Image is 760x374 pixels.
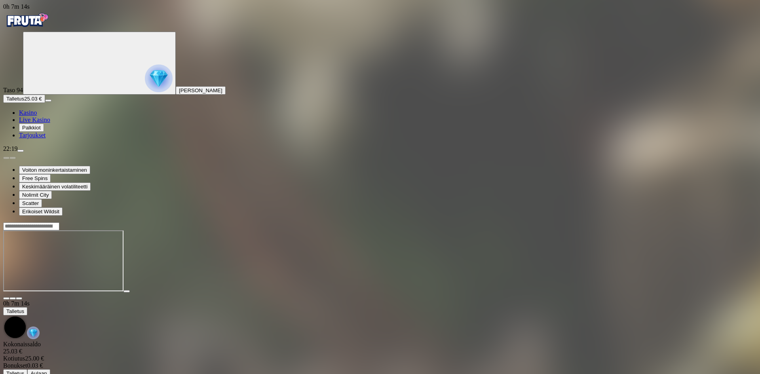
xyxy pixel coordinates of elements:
span: Kasino [19,109,37,116]
button: Scatter [19,199,42,207]
span: [PERSON_NAME] [179,87,222,93]
button: fullscreen icon [16,297,22,300]
span: 22:19 [3,145,17,152]
a: poker-chip iconLive Kasino [19,116,50,123]
button: Free Spins [19,174,51,182]
div: 0.03 € [3,362,757,369]
span: Live Kasino [19,116,50,123]
button: Erikoiset Wildsit [19,207,63,216]
iframe: Dead Canary [3,230,123,291]
input: Search [3,222,59,230]
button: Voiton moninkertaistaminen [19,166,90,174]
a: diamond iconKasino [19,109,37,116]
button: close icon [3,297,9,300]
img: reward progress [145,65,173,92]
span: user session time [3,300,30,307]
div: Kokonaissaldo [3,341,757,355]
a: Fruta [3,25,51,31]
span: Nolimit City [22,192,49,198]
button: Talletusplus icon25.03 € [3,95,45,103]
button: Nolimit City [19,191,52,199]
span: Palkkiot [22,125,41,131]
button: [PERSON_NAME] [176,86,226,95]
img: reward-icon [27,327,40,339]
button: Talletus [3,307,27,315]
button: next slide [9,157,16,159]
span: Talletus [6,308,24,314]
span: user session time [3,3,30,10]
span: Bonukset [3,362,27,369]
span: Erikoiset Wildsit [22,209,59,215]
button: reward iconPalkkiot [19,123,44,132]
button: reward progress [23,32,176,95]
button: play icon [123,290,130,292]
span: 25.03 € [24,96,42,102]
span: Tarjoukset [19,132,46,139]
button: prev slide [3,157,9,159]
span: Taso 94 [3,87,23,93]
button: menu [17,150,24,152]
button: chevron-down icon [9,297,16,300]
span: Free Spins [22,175,47,181]
div: 25.00 € [3,355,757,362]
div: Game menu [3,300,757,341]
button: Keskimääräinen volatiliteetti [19,182,91,191]
a: gift-inverted iconTarjoukset [19,132,46,139]
span: Keskimääräinen volatiliteetti [22,184,87,190]
img: Fruta [3,10,51,30]
span: Kotiutus [3,355,25,362]
button: menu [45,99,51,102]
span: Scatter [22,200,39,206]
div: 25.03 € [3,348,757,355]
span: Voiton moninkertaistaminen [22,167,87,173]
span: Talletus [6,96,24,102]
nav: Primary [3,10,757,139]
